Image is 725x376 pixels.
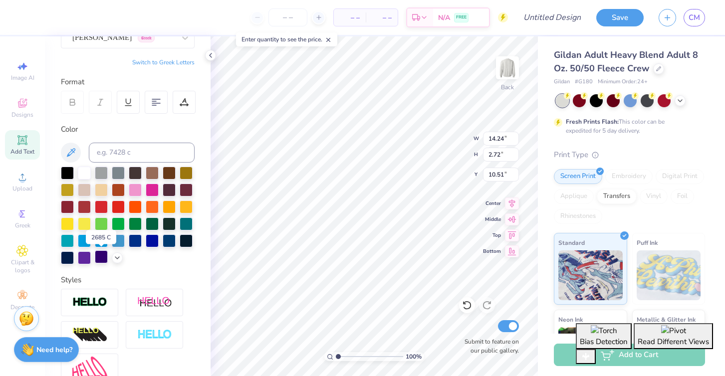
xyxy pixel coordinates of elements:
[684,9,705,26] a: CM
[89,143,195,163] input: e.g. 7428 c
[554,49,698,74] span: Gildan Adult Heavy Blend Adult 8 Oz. 50/50 Fleece Crew
[591,325,617,337] img: Torch
[11,111,33,119] span: Designs
[11,74,34,82] span: Image AI
[554,78,570,86] span: Gildan
[637,250,701,300] img: Puff Ink
[554,149,705,161] div: Print Type
[61,76,196,88] div: Format
[406,352,422,361] span: 100 %
[558,314,583,325] span: Neon Ink
[640,189,668,204] div: Vinyl
[566,118,619,126] strong: Fresh Prints Flash:
[268,8,307,26] input: – –
[637,237,658,248] span: Puff Ink
[132,58,195,66] button: Switch to Greek Letters
[10,148,34,156] span: Add Text
[372,12,392,23] span: – –
[5,258,40,274] span: Clipart & logos
[554,169,602,184] div: Screen Print
[36,345,72,355] strong: Need help?
[483,248,501,255] span: Bottom
[456,14,467,21] span: FREE
[634,323,713,349] button: Pivot Read Different Views
[575,78,593,86] span: # G180
[554,189,594,204] div: Applique
[340,12,360,23] span: – –
[558,237,585,248] span: Standard
[689,12,700,23] span: CM
[10,303,34,311] span: Decorate
[236,32,337,46] div: Enter quantity to see the price.
[15,221,30,229] span: Greek
[596,9,644,26] button: Save
[86,230,116,244] div: 2685 C
[671,189,694,204] div: Foil
[515,7,589,27] input: Untitled Design
[580,337,628,347] span: Bias Detection
[483,216,501,223] span: Middle
[597,189,637,204] div: Transfers
[438,12,450,23] span: N/A
[637,314,696,325] span: Metallic & Glitter Ink
[558,250,623,300] img: Standard
[483,232,501,239] span: Top
[61,274,195,286] div: Styles
[501,83,514,92] div: Back
[661,325,686,337] img: Pivot
[554,209,602,224] div: Rhinestones
[497,58,517,78] img: Back
[72,297,107,308] img: Stroke
[576,323,632,349] button: Torch Bias Detection
[656,169,704,184] div: Digital Print
[72,327,107,343] img: 3d Illusion
[459,337,519,355] label: Submit to feature on our public gallery.
[61,124,195,135] div: Color
[638,337,709,347] span: Read Different Views
[598,78,648,86] span: Minimum Order: 24 +
[566,117,689,135] div: This color can be expedited for 5 day delivery.
[605,169,653,184] div: Embroidery
[483,200,501,207] span: Center
[137,329,172,341] img: Negative Space
[12,185,32,192] span: Upload
[137,296,172,309] img: Shadow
